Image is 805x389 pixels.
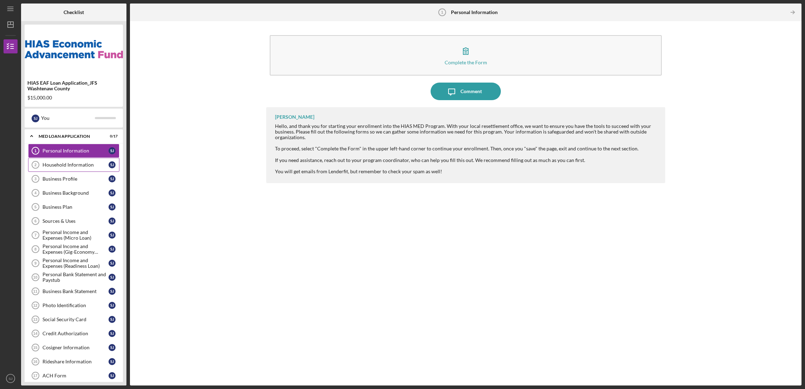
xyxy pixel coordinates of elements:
[42,190,109,196] div: Business Background
[109,358,116,365] div: S J
[33,359,37,364] tspan: 16
[109,246,116,253] div: S J
[28,158,119,172] a: 2Household InformationSJ
[33,303,37,307] tspan: 12
[28,144,119,158] a: 1Personal InformationSJ
[28,214,119,228] a: 6Sources & UsesSJ
[275,123,658,140] div: Hello, and thank you for starting your enrollment into the HIAS MED Program. With your local rese...
[275,146,658,151] div: To proceed, select "Complete the Form" in the upper left-hand corner to continue your enrollment....
[27,95,120,101] div: $15,000.00
[28,298,119,312] a: 12Photo IdentificationSJ
[109,161,116,168] div: S J
[28,326,119,341] a: 14Credit AuthorizationSJ
[42,218,109,224] div: Sources & Uses
[28,172,119,186] a: 3Business ProfileSJ
[28,341,119,355] a: 15Cosigner InformationSJ
[33,275,37,279] tspan: 10
[42,317,109,322] div: Social Security Card
[42,331,109,336] div: Credit Authorization
[34,191,37,195] tspan: 4
[28,284,119,298] a: 11Business Bank StatementSJ
[25,28,123,70] img: Product logo
[42,148,109,154] div: Personal Information
[42,162,109,168] div: Household Information
[105,134,118,138] div: 0 / 17
[42,272,109,283] div: Personal Bank Statement and Paystub
[33,345,37,350] tspan: 15
[34,149,37,153] tspan: 1
[42,373,109,378] div: ACH Form
[451,9,498,15] b: Personal Information
[42,244,109,255] div: Personal Income and Expenses (Gig-Economy Loans)
[32,115,39,122] div: S J
[445,60,487,65] div: Complete the Form
[109,302,116,309] div: S J
[28,242,119,256] a: 8Personal Income and Expenses (Gig-Economy Loans)SJ
[33,317,37,322] tspan: 13
[42,176,109,182] div: Business Profile
[42,229,109,241] div: Personal Income and Expenses (Micro Loan)
[27,80,120,91] div: HIAS EAF Loan Application_JFS Washtenaw County
[431,83,501,100] button: Comment
[34,233,37,237] tspan: 7
[34,163,37,167] tspan: 2
[28,312,119,326] a: 13Social Security CardSJ
[275,114,314,120] div: [PERSON_NAME]
[109,189,116,196] div: S J
[275,169,658,174] div: You will get emails from Lenderfit, but remember to check your spam as well!
[109,260,116,267] div: S J
[275,157,658,163] div: If you need assistance, reach out to your program coordinator, who can help you fill this out. We...
[109,330,116,337] div: S J
[28,200,119,214] a: 5Business PlanSJ
[28,256,119,270] a: 9Personal Income and Expenses (Readiness Loan)SJ
[441,10,443,14] tspan: 1
[41,112,95,124] div: You
[460,83,482,100] div: Comment
[34,219,37,223] tspan: 6
[34,261,37,265] tspan: 9
[109,372,116,379] div: S J
[42,345,109,350] div: Cosigner Information
[109,147,116,154] div: S J
[33,331,38,336] tspan: 14
[4,371,18,385] button: SJ
[42,359,109,364] div: Rideshare Information
[109,288,116,295] div: S J
[270,35,661,76] button: Complete the Form
[42,288,109,294] div: Business Bank Statement
[28,369,119,383] a: 17ACH FormSJ
[39,134,100,138] div: MED Loan Application
[109,218,116,225] div: S J
[109,203,116,210] div: S J
[42,303,109,308] div: Photo Identification
[34,205,37,209] tspan: 5
[28,228,119,242] a: 7Personal Income and Expenses (Micro Loan)SJ
[109,175,116,182] div: S J
[28,355,119,369] a: 16Rideshare InformationSJ
[109,316,116,323] div: S J
[28,270,119,284] a: 10Personal Bank Statement and PaystubSJ
[33,374,37,378] tspan: 17
[8,377,12,381] text: SJ
[109,274,116,281] div: S J
[34,247,37,251] tspan: 8
[33,289,37,293] tspan: 11
[64,9,84,15] b: Checklist
[34,177,37,181] tspan: 3
[42,204,109,210] div: Business Plan
[28,186,119,200] a: 4Business BackgroundSJ
[42,258,109,269] div: Personal Income and Expenses (Readiness Loan)
[109,344,116,351] div: S J
[109,232,116,239] div: S J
